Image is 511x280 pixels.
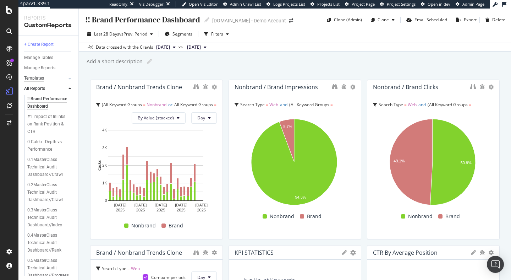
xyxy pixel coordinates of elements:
[403,14,447,26] button: Email Scheduled
[345,1,375,7] a: Project Page
[266,102,268,108] span: =
[172,31,192,37] span: Segments
[373,84,438,91] div: Nonbrand / Brand Clicks
[341,84,347,89] div: bug
[379,102,403,108] span: Search Type
[102,181,107,185] text: 1K
[421,1,450,7] a: Open in dev
[235,115,353,211] div: A chart.
[378,17,389,23] div: Clone
[428,1,450,7] span: Open in dev
[429,102,468,108] span: All Keyword Groups
[24,85,45,92] div: All Reports
[193,249,199,255] div: binoculars
[27,181,73,204] a: 0.2MasterClass Technical Audit Dashboard//Crawl
[121,112,145,118] span: Search Type
[136,208,145,212] text: 2025
[418,102,426,108] span: and
[96,84,182,91] div: Brand / Nonbrand Trends Clone
[27,257,71,279] div: 0.5MasterClass Technical Audit Dashboard//Progress
[367,80,500,239] div: Nonbrand / Brand ClicksSearch Type = WebandAll Keyword Groups = NonbrandorAll Keyword Groups = Br...
[414,17,447,23] div: Email Scheduled
[27,257,73,279] a: 0.5MasterClass Technical Audit Dashboard//Progress
[189,1,218,7] span: Open Viz Editor
[334,17,362,23] div: Clone (Admin)
[193,84,199,90] div: binoculars
[90,80,223,239] div: Brand / Nonbrand Trends CloneAll Keyword Groups = NonbrandorAll Keyword Groups = BrandandSearch T...
[479,250,485,255] div: bug
[162,28,195,40] button: Segments
[24,41,73,48] a: + Create Report
[102,128,107,132] text: 4K
[111,112,119,118] span: and
[24,14,73,21] div: Reports
[24,75,44,82] div: Templates
[86,58,143,65] div: Add a short description
[168,102,172,108] span: or
[27,206,70,229] div: 0.3MasterClass Technical Audit Dashboard//Index
[350,250,356,255] div: gear
[204,17,209,22] i: Edit report name
[177,208,185,212] text: 2025
[150,112,159,118] span: Web
[469,102,471,108] span: =
[330,102,333,108] span: =
[27,113,70,135] div: #1 Impact of Inlinks on Rank Position & CTR
[102,163,107,167] text: 2K
[395,112,399,118] span: or
[230,1,261,7] span: Admin Crawl List
[387,1,416,7] span: Project Settings
[269,102,278,108] span: Web
[483,14,505,26] button: Delete
[324,14,362,26] button: Clone (Admin)
[155,203,167,207] text: [DATE]
[24,64,73,72] a: Manage Reports
[24,21,73,29] div: CustomReports
[394,159,405,163] text: 49.1%
[456,1,484,7] a: Admin Page
[203,84,208,89] div: bug
[311,1,340,7] a: Projects List
[143,102,145,108] span: =
[24,41,54,48] div: + Create Report
[27,181,70,204] div: 0.2MasterClass Technical Audit Dashboard//Crawl
[84,28,156,40] button: Last 28 DaysvsPrev. Period
[332,84,337,90] div: binoculars
[373,115,492,211] svg: A chart.
[27,156,73,178] a: 0.1MasterClass Technical Audit Dashboard//Crawl
[211,31,223,37] div: Filters
[470,84,476,90] div: binoculars
[487,256,504,273] div: Open Intercom Messenger
[175,203,187,207] text: [DATE]
[24,54,53,61] div: Manage Tables
[302,112,304,118] span: =
[291,102,329,108] span: All Keyword Groups
[109,1,128,7] div: ReadOnly:
[352,1,375,7] span: Project Page
[156,208,165,212] text: 2025
[408,212,433,221] span: Nonbrand
[96,44,153,50] div: Data crossed with the Crawls
[440,112,443,118] span: =
[27,156,70,178] div: 0.1MasterClass Technical Audit Dashboard//Crawl
[116,208,125,212] text: 2025
[201,28,232,40] button: Filters
[283,124,292,129] text: 5.7%
[240,102,265,108] span: Search Type
[444,112,456,118] span: Brand
[195,203,208,207] text: [DATE]
[306,112,318,118] span: Brand
[317,1,340,7] span: Projects List
[267,1,305,7] a: Logs Projects List
[105,198,107,203] text: 0
[184,43,209,52] button: [DATE]
[270,212,294,221] span: Nonbrand
[27,206,73,229] a: 0.3MasterClass Technical Audit Dashboard//Index
[96,126,215,215] svg: A chart.
[373,249,438,256] div: CTR By Average Position
[146,112,149,118] span: =
[139,1,165,7] div: Viz Debugger:
[27,232,70,254] div: 0.4MasterClass Technical Audit Dashboard//Rank
[461,161,472,165] text: 50.9%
